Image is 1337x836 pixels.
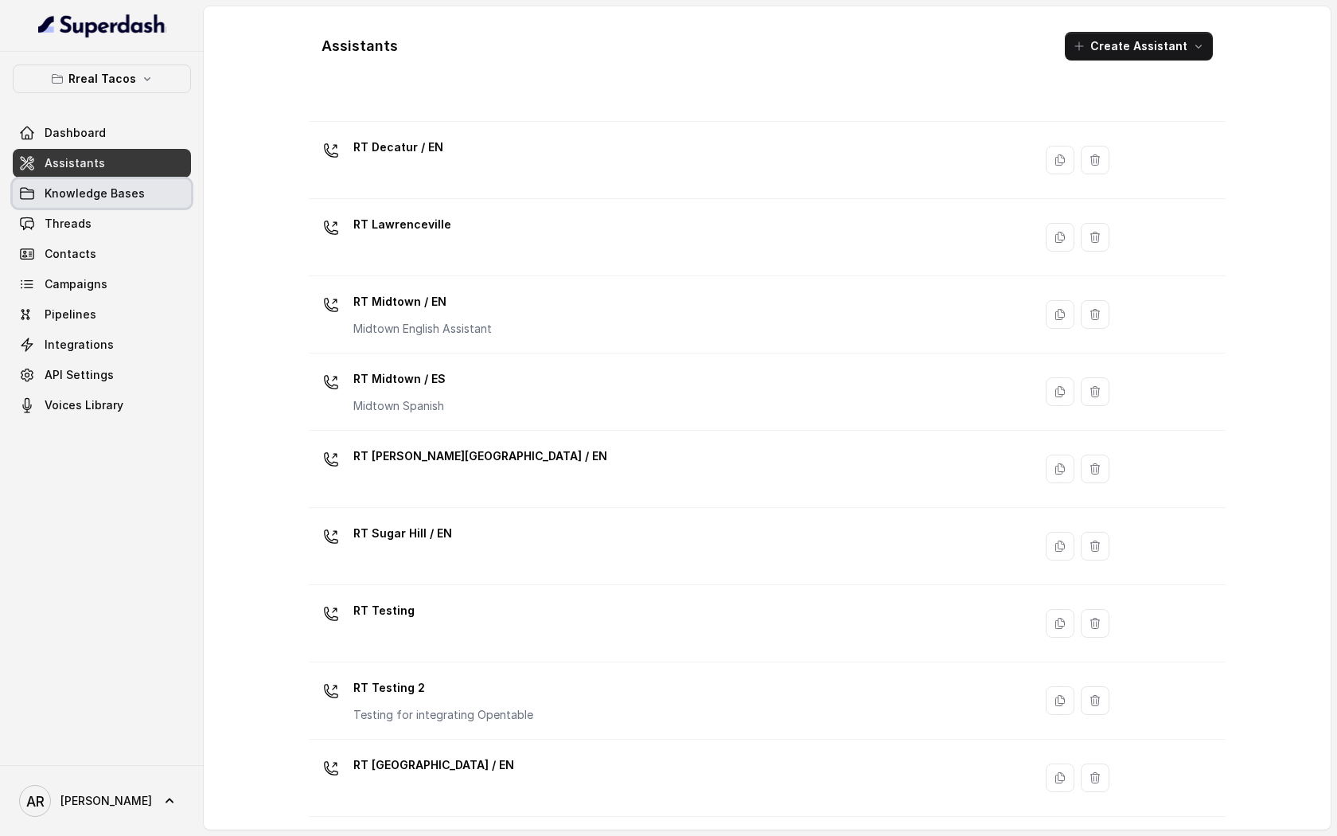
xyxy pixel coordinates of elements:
[353,707,533,723] p: Testing for integrating Opentable
[26,793,45,810] text: AR
[13,64,191,93] button: Rreal Tacos
[68,69,136,88] p: Rreal Tacos
[45,246,96,262] span: Contacts
[60,793,152,809] span: [PERSON_NAME]
[13,300,191,329] a: Pipelines
[353,398,446,414] p: Midtown Spanish
[45,186,145,201] span: Knowledge Bases
[45,337,114,353] span: Integrations
[13,270,191,299] a: Campaigns
[353,135,443,160] p: RT Decatur / EN
[45,216,92,232] span: Threads
[13,330,191,359] a: Integrations
[13,361,191,389] a: API Settings
[353,366,446,392] p: RT Midtown / ES
[353,321,492,337] p: Midtown English Assistant
[353,598,415,623] p: RT Testing
[13,779,191,823] a: [PERSON_NAME]
[45,276,107,292] span: Campaigns
[353,289,492,314] p: RT Midtown / EN
[38,13,166,38] img: light.svg
[353,521,452,546] p: RT Sugar Hill / EN
[13,209,191,238] a: Threads
[13,119,191,147] a: Dashboard
[353,752,514,778] p: RT [GEOGRAPHIC_DATA] / EN
[353,212,451,237] p: RT Lawrenceville
[45,125,106,141] span: Dashboard
[353,675,533,701] p: RT Testing 2
[45,307,96,322] span: Pipelines
[322,33,398,59] h1: Assistants
[13,240,191,268] a: Contacts
[45,397,123,413] span: Voices Library
[353,443,607,469] p: RT [PERSON_NAME][GEOGRAPHIC_DATA] / EN
[13,149,191,178] a: Assistants
[1065,32,1213,61] button: Create Assistant
[45,367,114,383] span: API Settings
[13,179,191,208] a: Knowledge Bases
[13,391,191,420] a: Voices Library
[45,155,105,171] span: Assistants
